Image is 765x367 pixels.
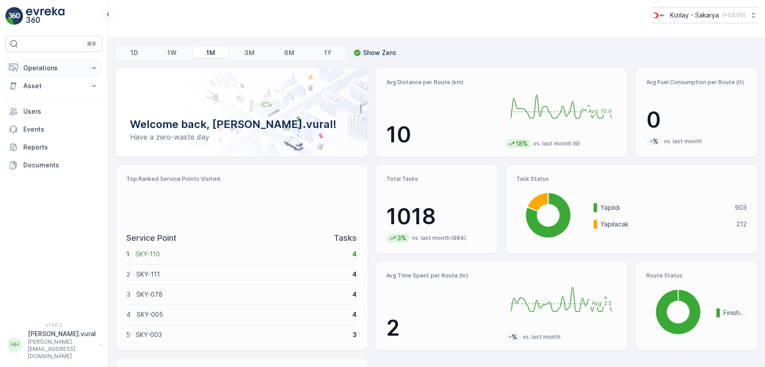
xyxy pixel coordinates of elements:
p: Kızılay - Sakarya [670,11,719,20]
p: Avg Time Spent per Route (hr) [386,272,498,279]
p: 1W [167,48,177,57]
p: [PERSON_NAME].vural [28,329,96,338]
p: Avg Fuel Consumption per Route (lt) [646,79,747,86]
a: Reports [5,138,102,156]
p: Total Tasks [386,175,487,183]
p: 18% [515,139,529,148]
p: 10 [386,121,498,148]
p: Top Ranked Service Points Visited [126,175,357,183]
div: HH [8,337,22,352]
p: 1 [126,250,130,259]
p: ( +03:00 ) [722,12,745,19]
button: Operations [5,59,102,77]
p: Route Status [646,272,747,279]
p: Documents [23,161,99,170]
p: vs. last month (9) [533,140,580,147]
p: SKY-111 [136,270,346,279]
p: 4 [126,310,131,319]
button: Asset [5,77,102,95]
p: Show Zero [363,48,396,57]
p: ⌘B [87,40,96,47]
p: 4 [352,310,357,319]
p: 3M [244,48,255,57]
p: 903 [735,203,747,212]
p: -% [508,333,518,341]
p: SKY-078 [136,290,346,299]
p: SKY-110 [135,250,346,259]
p: 1D [130,48,138,57]
p: -% [649,137,659,146]
p: Yapılacak [601,220,730,229]
p: Avg Distance per Route (km) [386,79,498,86]
p: 3 [353,330,357,339]
p: 5 [126,330,130,339]
p: SKY-005 [137,310,346,319]
p: 2 [386,315,498,341]
span: v 1.50.2 [5,322,102,328]
p: 3% [396,234,407,243]
p: 1M [206,48,215,57]
p: 4 [352,270,357,279]
p: Users [23,107,99,116]
p: Tasks [334,232,357,244]
p: Events [23,125,99,134]
p: vs. last month [664,138,702,145]
p: 1018 [386,203,487,230]
img: k%C4%B1z%C4%B1lay_DTAvauz.png [651,10,666,20]
p: 4 [352,290,357,299]
img: logo_light-DOdMpM7g.png [26,7,65,25]
p: Welcome back, [PERSON_NAME].vural! [130,117,353,132]
p: Have a zero-waste day [130,132,353,142]
p: 212 [736,220,747,229]
a: Users [5,102,102,120]
button: HH[PERSON_NAME].vural[PERSON_NAME][EMAIL_ADDRESS][DOMAIN_NAME] [5,329,102,360]
p: 0 [646,107,747,133]
p: vs. last month (984) [412,235,466,242]
p: vs. last month [523,333,561,341]
p: Finished [723,308,747,317]
p: Task Status [516,175,747,183]
p: [PERSON_NAME][EMAIL_ADDRESS][DOMAIN_NAME] [28,338,96,360]
p: Operations [23,64,84,73]
p: 4 [352,250,357,259]
a: Documents [5,156,102,174]
p: Reports [23,143,99,152]
p: 1Y [324,48,331,57]
p: Yapıldı [601,203,729,212]
img: logo [5,7,23,25]
button: Kızılay - Sakarya(+03:00) [651,7,758,23]
p: Asset [23,81,84,90]
p: SKY-003 [136,330,347,339]
p: 3 [126,290,130,299]
p: Service Point [126,232,177,244]
a: Events [5,120,102,138]
p: 2 [126,270,130,279]
p: 6M [284,48,294,57]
